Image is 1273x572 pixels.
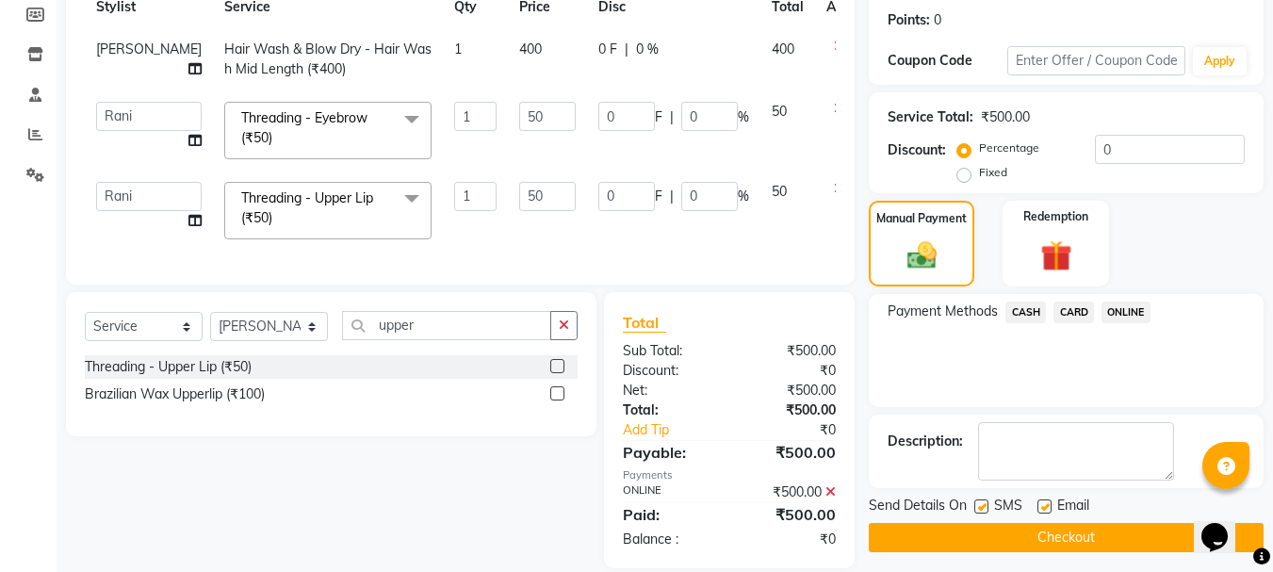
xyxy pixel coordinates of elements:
div: Coupon Code [888,51,1006,71]
span: 400 [519,41,542,57]
label: Percentage [979,139,1039,156]
span: % [738,107,749,127]
div: ₹500.00 [729,503,850,526]
div: Balance : [609,530,729,549]
div: Brazilian Wax Upperlip (₹100) [85,384,265,404]
button: Apply [1193,47,1247,75]
span: SMS [994,496,1022,519]
span: % [738,187,749,206]
img: _gift.svg [1031,237,1082,275]
span: 0 % [636,40,659,59]
div: Discount: [609,361,729,381]
span: CASH [1005,302,1046,323]
div: ₹500.00 [729,400,850,420]
div: ₹0 [729,361,850,381]
iframe: chat widget [1194,497,1254,553]
div: ₹500.00 [981,107,1030,127]
div: ₹500.00 [729,381,850,400]
img: _cash.svg [898,238,946,272]
label: Redemption [1023,208,1088,225]
span: Email [1057,496,1089,519]
div: ₹500.00 [729,341,850,361]
span: F [655,107,662,127]
span: | [670,187,674,206]
button: Checkout [869,523,1264,552]
span: Send Details On [869,496,967,519]
span: 400 [772,41,794,57]
span: Hair Wash & Blow Dry - Hair Wash Mid Length (₹400) [224,41,432,77]
span: 50 [772,103,787,120]
span: F [655,187,662,206]
span: Payment Methods [888,302,998,321]
div: Payable: [609,441,729,464]
a: x [272,129,281,146]
div: Total: [609,400,729,420]
span: 1 [454,41,462,57]
span: Total [623,313,666,333]
a: x [272,209,281,226]
div: Description: [888,432,963,451]
input: Search or Scan [342,311,551,340]
span: ONLINE [1102,302,1151,323]
div: Points: [888,10,930,30]
div: 0 [934,10,941,30]
span: Threading - Eyebrow (₹50) [241,109,367,146]
a: Add Tip [609,420,749,440]
label: Manual Payment [876,210,967,227]
div: ₹500.00 [729,441,850,464]
div: Service Total: [888,107,973,127]
label: Fixed [979,164,1007,181]
span: Threading - Upper Lip (₹50) [241,189,373,226]
span: 50 [772,183,787,200]
span: CARD [1053,302,1094,323]
span: [PERSON_NAME] [96,41,202,57]
span: 0 F [598,40,617,59]
div: ₹0 [729,530,850,549]
div: Sub Total: [609,341,729,361]
div: Payments [623,467,836,483]
span: | [625,40,628,59]
div: Paid: [609,503,729,526]
div: Net: [609,381,729,400]
div: ONLINE [609,482,729,502]
span: | [670,107,674,127]
input: Enter Offer / Coupon Code [1007,46,1185,75]
div: Discount: [888,140,946,160]
div: ₹500.00 [729,482,850,502]
div: ₹0 [750,420,851,440]
div: Threading - Upper Lip (₹50) [85,357,252,377]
